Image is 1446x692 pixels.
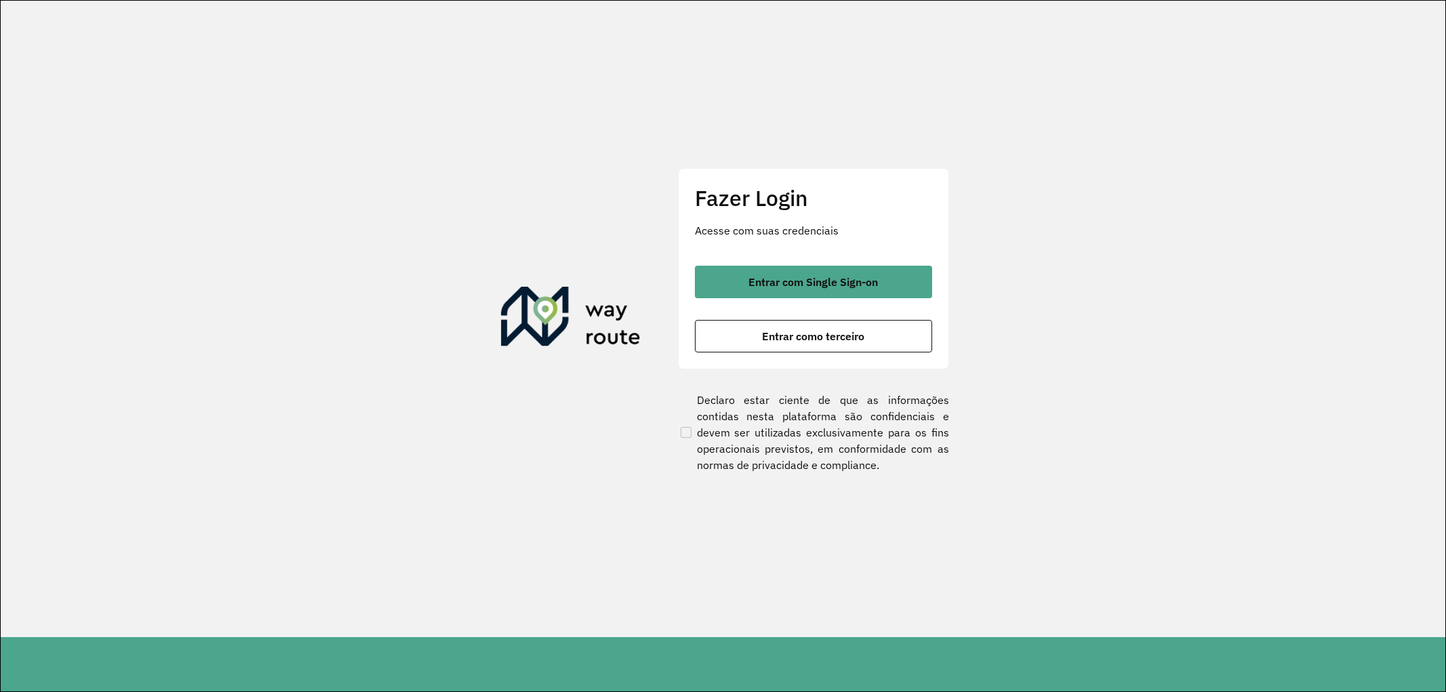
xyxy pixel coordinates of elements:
button: button [695,266,932,298]
img: Roteirizador AmbevTech [501,287,641,352]
button: button [695,320,932,352]
span: Entrar com Single Sign-on [748,277,878,287]
h2: Fazer Login [695,185,932,211]
p: Acesse com suas credenciais [695,222,932,239]
label: Declaro estar ciente de que as informações contidas nesta plataforma são confidenciais e devem se... [678,392,949,473]
span: Entrar como terceiro [762,331,864,342]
